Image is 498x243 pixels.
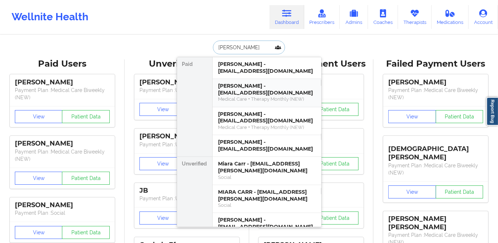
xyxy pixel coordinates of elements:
[139,78,234,87] div: [PERSON_NAME]
[139,87,234,94] p: Payment Plan : Unmatched Plan
[218,189,315,202] div: MIARA CARR - [EMAIL_ADDRESS][PERSON_NAME][DOMAIN_NAME]
[311,211,359,225] button: Patient Data
[218,202,315,208] div: Social
[311,157,359,170] button: Patient Data
[388,139,483,162] div: [DEMOGRAPHIC_DATA][PERSON_NAME]
[139,211,187,225] button: View
[388,215,483,231] div: [PERSON_NAME] [PERSON_NAME]
[388,87,483,101] p: Payment Plan : Medical Care Biweekly (NEW)
[218,174,315,180] div: Social
[139,141,234,148] p: Payment Plan : Unmatched Plan
[340,5,368,29] a: Admins
[62,172,110,185] button: Patient Data
[218,160,315,174] div: Miara Carr - [EMAIL_ADDRESS][PERSON_NAME][DOMAIN_NAME]
[218,111,315,124] div: [PERSON_NAME] - [EMAIL_ADDRESS][DOMAIN_NAME]
[15,148,110,163] p: Payment Plan : Medical Care Biweekly (NEW)
[139,103,187,116] button: View
[436,110,484,123] button: Patient Data
[130,58,244,70] div: Unverified Users
[388,185,436,198] button: View
[218,139,315,152] div: [PERSON_NAME] - [EMAIL_ADDRESS][DOMAIN_NAME]
[139,132,234,141] div: [PERSON_NAME]
[311,103,359,116] button: Patient Data
[15,172,63,185] button: View
[486,97,498,126] a: Report Bug
[177,57,212,157] div: Paid
[62,110,110,123] button: Patient Data
[304,5,340,29] a: Prescribers
[388,110,436,123] button: View
[269,5,304,29] a: Dashboard
[15,139,110,148] div: [PERSON_NAME]
[62,226,110,239] button: Patient Data
[15,87,110,101] p: Payment Plan : Medical Care Biweekly (NEW)
[5,58,120,70] div: Paid Users
[218,83,315,96] div: [PERSON_NAME] - [EMAIL_ADDRESS][DOMAIN_NAME]
[139,195,234,202] p: Payment Plan : Unmatched Plan
[218,124,315,130] div: Medical Care + Therapy Monthly (NEW)
[15,78,110,87] div: [PERSON_NAME]
[15,226,63,239] button: View
[15,110,63,123] button: View
[388,78,483,87] div: [PERSON_NAME]
[218,217,315,230] div: [PERSON_NAME] - [EMAIL_ADDRESS][DOMAIN_NAME]
[15,201,110,209] div: [PERSON_NAME]
[139,157,187,170] button: View
[469,5,498,29] a: Account
[388,162,483,176] p: Payment Plan : Medical Care Biweekly (NEW)
[432,5,469,29] a: Medications
[218,96,315,102] div: Medical Care + Therapy Monthly (NEW)
[368,5,398,29] a: Coaches
[15,209,110,217] p: Payment Plan : Social
[378,58,493,70] div: Failed Payment Users
[139,187,234,195] div: JB
[398,5,432,29] a: Therapists
[218,61,315,74] div: [PERSON_NAME] - [EMAIL_ADDRESS][DOMAIN_NAME]
[436,185,484,198] button: Patient Data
